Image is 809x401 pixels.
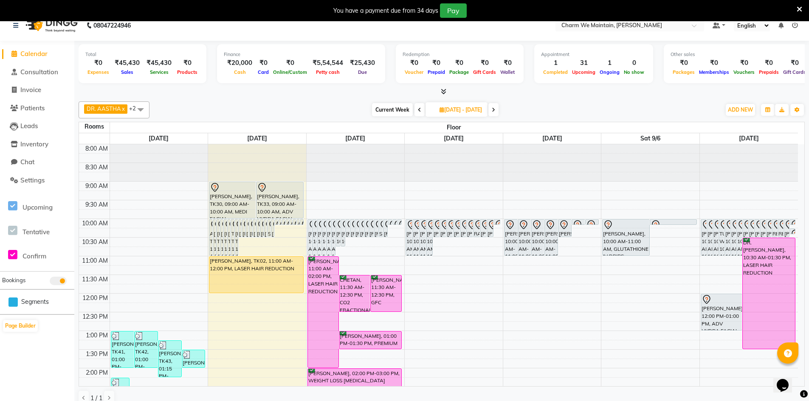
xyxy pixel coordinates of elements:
div: [PERSON_NAME], 10:00 AM-11:00 AM, LASER HAIR REDUCTION [518,219,531,255]
span: Gift Cards [781,69,808,75]
span: Consultation [20,68,58,76]
a: September 1, 2025 [147,133,170,144]
div: 0 [622,58,646,68]
div: Finance [224,51,378,58]
button: Page Builder [3,320,38,332]
span: Ongoing [598,69,622,75]
span: Prepaids [757,69,781,75]
div: [PERSON_NAME], 10:00 AM-11:00 AM, CO2 FRACTIONAL LASER [713,219,718,255]
div: [PERSON_NAME], 10:00 AM-10:10 AM, PACKAGE RENEWAL [790,219,795,224]
span: Prepaid [426,69,447,75]
div: [PERSON_NAME], 10:00 AM-11:00 AM, HAIR PRP [731,219,736,255]
span: Upcoming [23,203,53,211]
div: [PERSON_NAME], TK01, 10:00 AM-10:10 AM, FACE TREATMENT [282,219,285,224]
span: Patients [20,104,45,112]
div: [PERSON_NAME], TK42, 01:00 PM-02:00 PM, ADV HYDRA FACIAL [135,331,158,367]
div: [PERSON_NAME], 10:00 AM-10:30 AM, FACE TREATMENT [749,219,754,237]
a: Leads [2,121,72,131]
a: September 7, 2025 [737,133,761,144]
div: RESHMA PACHUMBRE, 10:00 AM-10:30 AM, UPPERLIP LASER TREATMENT [778,219,783,237]
div: [PERSON_NAME] ,,,, TK26, 10:00 AM-10:30 AM, FACE PEEL TREATMENT [249,219,252,237]
div: Total [85,51,200,58]
div: RESHMA PACHUMBRE, 10:00 AM-10:30 AM, CHIN LASER TREATMENT [772,219,777,237]
div: [PERSON_NAME], 10:00 AM-11:00 AM, HAIR PRP [426,219,432,255]
div: [PERSON_NAME] .M., 10:00 AM-10:30 AM, FACE TREATMENT [460,219,466,237]
div: [PERSON_NAME], 10:00 AM-11:00 AM, LASER HAIR REDUCTION [327,219,330,255]
div: [PERSON_NAME], 10:00 AM-11:00 AM, CO2 FRACTIONAL LASER [406,219,412,255]
div: [PERSON_NAME], 10:00 AM-10:45 AM, SPOT SCAR [MEDICAL_DATA] TREATMENT [336,219,340,246]
div: 10:00 AM [80,219,110,228]
div: [PERSON_NAME], 10:00 AM-10:30 AM, FACE TREATMENT [558,219,571,237]
div: [PERSON_NAME], TK09, 10:00 AM-11:00 AM, HAIR PRP + DERMAROLLER [224,219,227,255]
span: Sales [119,69,135,75]
span: Tentative [23,228,50,236]
div: [PERSON_NAME] & [PERSON_NAME], TK13, 10:00 AM-10:30 AM, FACE TREATMENT [242,219,245,237]
div: CHETAN, 11:30 AM-12:30 PM, CO2 FRACTIONAL LASER [339,275,370,311]
span: Online/Custom [271,69,309,75]
div: [PERSON_NAME], 10:00 AM-11:00 AM, LIPO DISSOLVE INJECTION [313,219,316,255]
div: ₹0 [498,58,517,68]
div: 1:00 PM [84,331,110,340]
div: [PERSON_NAME], 10:00 AM-10:30 AM, FACE TREATMENT [784,219,789,237]
div: [PERSON_NAME], 12:00 PM-01:00 PM, ADV HYDRA FACIAL [701,294,742,330]
a: September 4, 2025 [442,133,465,144]
a: September 2, 2025 [245,133,269,144]
div: [PERSON_NAME], TK41, 01:00 PM-02:00 PM, ADV HYDRA FACIAL [111,331,134,367]
span: ADD NEW [728,107,753,113]
span: DR. AASTHA [87,105,121,112]
button: Pay [440,3,467,18]
div: 9:00 AM [84,182,110,191]
a: x [121,105,125,112]
div: [PERSON_NAME], TK20, 10:00 AM-10:30 AM, PREMIUM GLUTA [246,219,249,237]
div: [PERSON_NAME], 10:00 AM-10:10 AM, PACKAGE RENEWAL [388,219,392,224]
span: Segments [21,297,49,306]
span: Floor [110,122,798,133]
div: [PERSON_NAME], TK29, 10:00 AM-10:30 AM, CLASSIC GLUTA [257,219,259,237]
a: Invoice [2,85,72,95]
span: Gift Cards [471,69,498,75]
iframe: chat widget [773,367,801,393]
a: September 6, 2025 [639,133,662,144]
div: Redemption [403,51,517,58]
span: Current Week [372,103,413,116]
span: Leads [20,122,38,130]
div: DR. [PERSON_NAME], 10:30 AM-01:30 PM, LASER HAIR REDUCTION [743,238,795,349]
div: [PERSON_NAME], 10:00 AM-11:00 AM, HAIR PRP [413,219,419,255]
div: [PERSON_NAME], 10:00 AM-10:30 AM, FACE TREATMENT [487,219,493,237]
div: ₹0 [731,58,757,68]
div: 12:00 PM [81,294,110,303]
span: Cash [232,69,248,75]
span: Vouchers [731,69,757,75]
div: [PERSON_NAME], 10:00 AM-11:00 AM, GLUTATHIONE IV DRIPS [603,219,649,255]
span: Packages [671,69,697,75]
span: Package [447,69,471,75]
div: [PERSON_NAME], TK24, 10:00 AM-11:00 AM, LASER HAIR REDUCTION [217,219,220,255]
span: Inventory [20,140,48,148]
div: [PERSON_NAME], 10:00 AM-11:00 AM, GFC [322,219,326,255]
div: 1:30 PM [84,350,110,359]
div: 1 [541,58,570,68]
div: [PERSON_NAME], TK08, 10:00 AM-11:00 AM, CO2 FRACTIONAL LASER [235,219,238,255]
div: [PERSON_NAME], TK14, 10:00 AM-10:30 AM, FACE TREATMENT [271,219,274,237]
div: [PERSON_NAME], TK21, 10:00 AM-10:30 AM, CLASSIC GLUTA [260,219,263,237]
img: logo [22,14,80,37]
span: Petty cash [314,69,342,75]
div: [PERSON_NAME], 10:00 AM-10:30 AM, FACE TREATMENT [755,219,760,237]
span: No show [622,69,646,75]
div: [PERSON_NAME], 10:00 AM-10:30 AM, CLASSIC GLUTA [374,219,378,237]
div: [PERSON_NAME], 10:00 AM-11:00 AM, GFC [545,219,558,255]
div: 1 [598,58,622,68]
div: [PERSON_NAME], TK07, 10:00 AM-10:10 AM, PACKAGE RENEWAL [290,219,293,224]
div: [PERSON_NAME], TK11, 10:00 AM-11:00 AM, CO2 FRACTIONAL LASER [220,219,223,255]
div: [PERSON_NAME], TK27, 10:00 AM-10:30 AM, BASIC GLUTA [239,219,242,237]
a: September 3, 2025 [344,133,367,144]
span: Upcoming [570,69,598,75]
div: 10:30 AM [80,238,110,247]
div: [PERSON_NAME], TK02, 11:00 AM-12:00 PM, LASER HAIR REDUCTION [209,257,303,293]
a: Settings [2,176,72,185]
span: Settings [20,176,45,184]
div: [PERSON_NAME], TK38, 01:30 PM-02:00 PM, BASIC GLUTA [182,350,205,367]
div: [PERSON_NAME], 11:00 AM-02:00 PM, LASER HAIR REDUCTION [308,257,338,367]
div: [PERSON_NAME], 10:00 AM-10:30 AM, FACE TREATMENT [467,219,473,237]
div: ₹20,000 [224,58,256,68]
